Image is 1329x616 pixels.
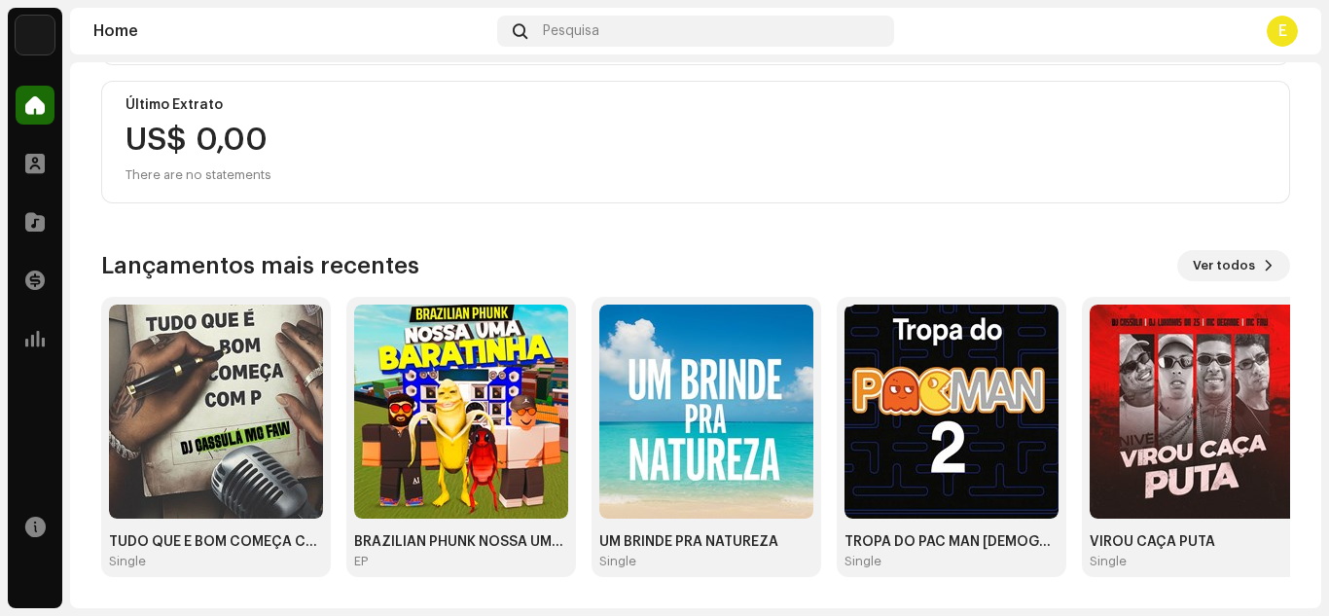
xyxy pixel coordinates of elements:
div: Home [93,23,489,39]
h3: Lançamentos mais recentes [101,250,419,281]
div: TROPA DO PAC MAN [DEMOGRAPHIC_DATA] [844,534,1059,550]
div: E [1267,16,1298,47]
img: dd349ac1-3cab-4444-b3de-61b5cb05d5d1 [1090,305,1304,519]
div: Single [599,554,636,569]
div: VIROU CAÇA PUTA [1090,534,1304,550]
re-o-card-value: Último Extrato [101,81,1290,203]
div: EP [354,554,368,569]
div: There are no statements [126,163,271,187]
div: Último Extrato [126,97,1266,113]
button: Ver todos [1177,250,1290,281]
img: 90ed4380-6c04-4b54-85d8-19053b812f60 [354,305,568,519]
div: Single [109,554,146,569]
img: 730b9dfe-18b5-4111-b483-f30b0c182d82 [16,16,54,54]
div: Single [1090,554,1127,569]
div: UM BRINDE PRA NATUREZA [599,534,813,550]
span: Pesquisa [543,23,599,39]
div: BRAZILIAN PHUNK NOSSA UMA BARATINHA [354,534,568,550]
img: 1ca625f1-caec-4759-99f6-a2c638e7c871 [109,305,323,519]
div: Single [844,554,881,569]
img: 34fd4e9d-7ab8-401a-adea-846e93eaefed [844,305,1059,519]
span: Ver todos [1193,246,1255,285]
div: TUDO QUE É BOM COMEÇA COM P [109,534,323,550]
img: 7d224f80-fe38-4fdf-a24e-ad4d06bc52b2 [599,305,813,519]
